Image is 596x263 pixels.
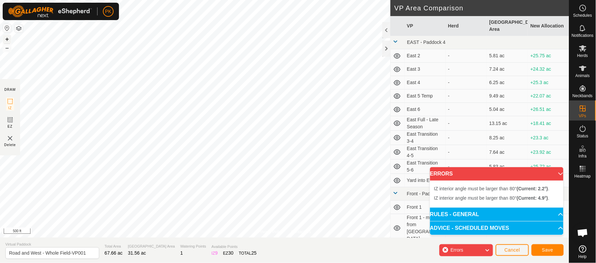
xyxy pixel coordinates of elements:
[573,223,593,243] div: Open chat
[487,145,528,159] td: 7.64 ac
[8,5,92,17] img: Gallagher Logo
[8,124,13,129] span: EZ
[487,49,528,63] td: 5.81 ac
[579,255,587,259] span: Help
[239,250,257,257] div: TOTAL
[3,35,11,43] button: +
[570,243,596,261] a: Help
[430,167,563,181] p-accordion-header: ERRORS
[448,134,484,141] div: -
[487,76,528,89] td: 6.25 ac
[487,159,528,174] td: 5.83 ac
[577,54,588,58] span: Herds
[430,221,563,235] p-accordion-header: ADVICE - SCHEDULED MOVES
[573,94,593,98] span: Neckbands
[487,103,528,116] td: 5.04 ac
[579,154,587,158] span: Infra
[430,208,563,221] p-accordion-header: RULES - GENERAL
[573,13,592,17] span: Schedules
[434,195,549,201] span: IZ interior angle must be larger than 80° .
[577,134,588,138] span: Status
[405,76,446,89] td: East 4
[434,186,549,191] span: IZ interior angle must be larger than 80° .
[542,247,553,253] span: Save
[528,145,569,159] td: +23.92 ac
[291,229,311,235] a: Contact Us
[496,244,529,256] button: Cancel
[517,195,548,201] b: (Current: 4.9°)
[212,244,257,250] span: Available Points
[405,16,446,36] th: VP
[528,63,569,76] td: +24.32 ac
[405,214,446,243] td: Front 1 - move from [GEOGRAPHIC_DATA]
[528,76,569,89] td: +25.3 ac
[487,16,528,36] th: [GEOGRAPHIC_DATA] Area
[448,163,484,170] div: -
[528,89,569,103] td: +22.07 ac
[105,244,123,249] span: Total Area
[528,131,569,145] td: +23.3 ac
[407,40,446,45] span: EAST - Paddock 4
[128,244,175,249] span: [GEOGRAPHIC_DATA] Area
[212,250,218,257] div: IZ
[528,103,569,116] td: +26.51 ac
[487,63,528,76] td: 7.24 ac
[487,131,528,145] td: 8.25 ac
[228,250,234,256] span: 30
[258,229,283,235] a: Privacy Policy
[105,8,112,15] span: PK
[4,142,16,147] span: Delete
[405,159,446,174] td: East Transition 5-6
[405,89,446,103] td: East 5 Temp
[448,79,484,86] div: -
[575,174,591,178] span: Heatmap
[8,106,12,111] span: IZ
[105,250,123,256] span: 67.66 ac
[528,49,569,63] td: +25.75 ac
[448,66,484,73] div: -
[4,87,16,92] div: DRAW
[405,49,446,63] td: East 2
[6,134,14,142] img: VP
[487,116,528,131] td: 13.15 ac
[15,24,23,32] button: Map Layers
[448,92,484,100] div: -
[572,34,594,38] span: Notifications
[528,16,569,36] th: New Allocation
[3,24,11,32] button: Reset Map
[448,106,484,113] div: -
[405,174,446,187] td: Yard into East 1
[405,116,446,131] td: East Full - Late Season
[395,4,569,12] h2: VP Area Comparison
[128,250,146,256] span: 31.56 ac
[430,171,453,177] span: ERRORS
[430,181,563,207] p-accordion-content: ERRORS
[528,116,569,131] td: +18.41 ac
[579,114,586,118] span: VPs
[405,201,446,214] td: Front 1
[3,44,11,52] button: –
[405,145,446,159] td: East Transition 4-5
[180,244,206,249] span: Watering Points
[576,74,590,78] span: Animals
[528,159,569,174] td: +25.72 ac
[430,225,509,231] span: ADVICE - SCHEDULED MOVES
[487,89,528,103] td: 9.49 ac
[405,131,446,145] td: East Transition 3-4
[448,120,484,127] div: -
[445,16,487,36] th: Herd
[223,250,234,257] div: EZ
[430,212,479,217] span: RULES - GENERAL
[448,149,484,156] div: -
[405,63,446,76] td: East 3
[451,247,463,253] span: Errors
[215,250,218,256] span: 9
[504,247,520,253] span: Cancel
[517,186,548,191] b: (Current: 2.2°)
[407,191,444,196] span: Front - Paddock 1
[405,103,446,116] td: East 6
[251,250,257,256] span: 25
[180,250,183,256] span: 1
[532,244,564,256] button: Save
[5,242,99,247] span: Virtual Paddock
